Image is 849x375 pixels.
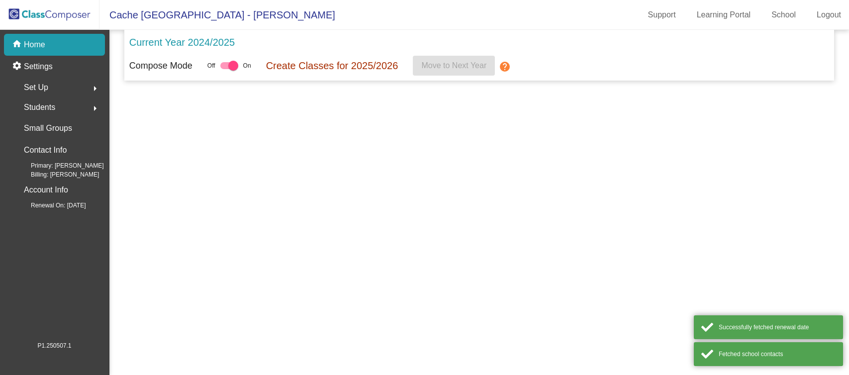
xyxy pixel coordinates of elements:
[129,59,192,73] p: Compose Mode
[24,61,53,73] p: Settings
[421,61,486,70] span: Move to Next Year
[763,7,804,23] a: School
[266,58,398,73] p: Create Classes for 2025/2026
[129,35,235,50] p: Current Year 2024/2025
[24,143,67,157] p: Contact Info
[89,102,101,114] mat-icon: arrow_right
[15,170,99,179] span: Billing: [PERSON_NAME]
[15,201,86,210] span: Renewal On: [DATE]
[24,121,72,135] p: Small Groups
[99,7,335,23] span: Cache [GEOGRAPHIC_DATA] - [PERSON_NAME]
[719,350,836,359] div: Fetched school contacts
[689,7,759,23] a: Learning Portal
[24,81,48,94] span: Set Up
[413,56,495,76] button: Move to Next Year
[24,39,45,51] p: Home
[243,61,251,70] span: On
[24,183,68,197] p: Account Info
[640,7,684,23] a: Support
[719,323,836,332] div: Successfully fetched renewal date
[207,61,215,70] span: Off
[15,161,104,170] span: Primary: [PERSON_NAME]
[89,83,101,94] mat-icon: arrow_right
[499,61,511,73] mat-icon: help
[12,39,24,51] mat-icon: home
[809,7,849,23] a: Logout
[12,61,24,73] mat-icon: settings
[24,100,55,114] span: Students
